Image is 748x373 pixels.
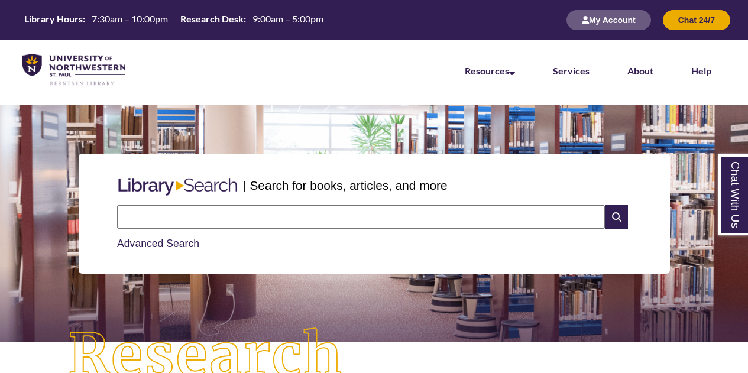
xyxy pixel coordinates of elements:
th: Research Desk: [176,12,248,25]
a: Resources [465,65,515,76]
button: My Account [566,10,651,30]
th: Library Hours: [20,12,87,25]
i: Search [605,205,627,229]
table: Hours Today [20,12,328,27]
span: 9:00am – 5:00pm [252,13,323,24]
img: UNWSP Library Logo [22,54,125,86]
a: My Account [566,15,651,25]
a: Chat 24/7 [663,15,730,25]
a: About [627,65,653,76]
a: Advanced Search [117,238,199,249]
p: | Search for books, articles, and more [243,176,447,194]
a: Services [553,65,590,76]
span: 7:30am – 10:00pm [92,13,168,24]
img: Libary Search [112,173,243,200]
button: Chat 24/7 [663,10,730,30]
a: Hours Today [20,12,328,28]
a: Help [691,65,711,76]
